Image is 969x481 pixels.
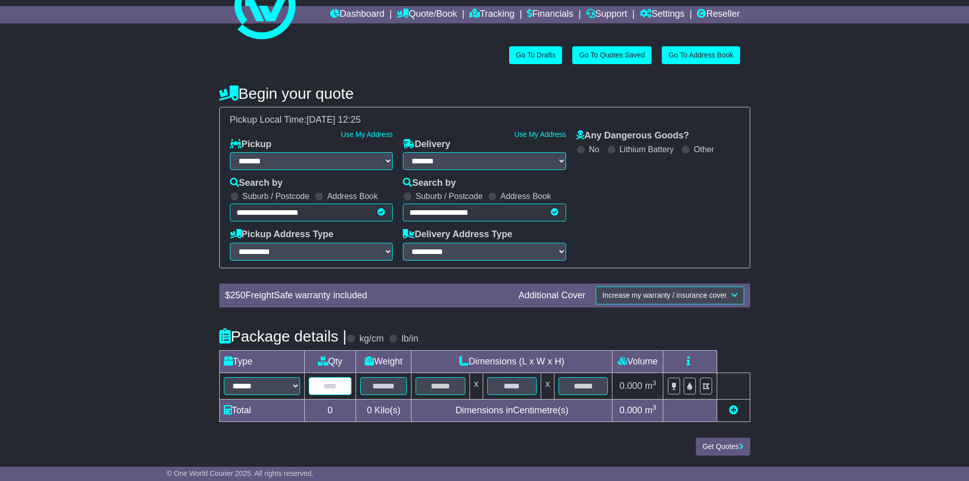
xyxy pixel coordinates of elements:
a: Settings [640,6,685,23]
td: Kilo(s) [356,399,412,421]
label: Delivery [403,139,450,150]
label: Delivery Address Type [403,229,512,240]
td: Qty [304,350,356,373]
label: No [589,145,599,154]
span: Increase my warranty / insurance cover [602,291,726,299]
a: Add new item [729,405,738,415]
a: Tracking [469,6,514,23]
a: Dashboard [330,6,385,23]
span: [DATE] 12:25 [307,115,361,125]
td: Volume [612,350,663,373]
label: Search by [230,178,283,189]
label: Pickup Address Type [230,229,334,240]
div: Additional Cover [513,290,591,301]
span: 0.000 [620,381,642,391]
label: Search by [403,178,456,189]
h4: Begin your quote [219,85,750,102]
span: © One World Courier 2025. All rights reserved. [167,469,314,477]
label: Lithium Battery [620,145,674,154]
td: Type [219,350,304,373]
a: Use My Address [341,130,393,138]
span: 0.000 [620,405,642,415]
label: Address Book [327,191,378,201]
td: Total [219,399,304,421]
label: Pickup [230,139,272,150]
span: 250 [230,290,246,300]
h4: Package details | [219,328,347,345]
td: x [541,373,554,399]
span: m [645,405,657,415]
label: lb/in [401,333,418,345]
a: Use My Address [514,130,566,138]
label: kg/cm [359,333,384,345]
a: Quote/Book [397,6,457,23]
a: Go To Quotes Saved [572,46,652,64]
div: Pickup Local Time: [225,115,745,126]
td: Weight [356,350,412,373]
label: Other [694,145,714,154]
td: Dimensions in Centimetre(s) [412,399,612,421]
button: Get Quotes [696,438,750,456]
label: Any Dangerous Goods? [576,130,689,142]
a: Reseller [697,6,740,23]
sup: 3 [653,404,657,411]
a: Financials [527,6,573,23]
td: Dimensions (L x W x H) [412,350,612,373]
a: Support [586,6,627,23]
div: $ FreightSafe warranty included [220,290,514,301]
span: 0 [367,405,372,415]
a: Go To Drafts [509,46,562,64]
td: 0 [304,399,356,421]
button: Increase my warranty / insurance cover [596,287,744,304]
span: m [645,381,657,391]
label: Suburb / Postcode [416,191,483,201]
td: x [469,373,483,399]
label: Suburb / Postcode [243,191,310,201]
a: Go To Address Book [662,46,740,64]
sup: 3 [653,379,657,387]
label: Address Book [501,191,551,201]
